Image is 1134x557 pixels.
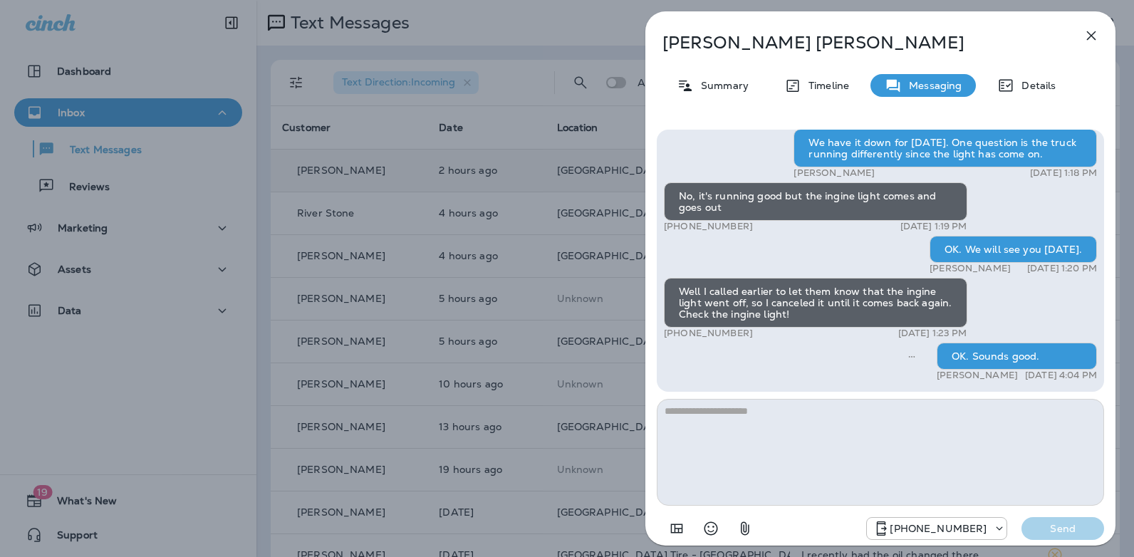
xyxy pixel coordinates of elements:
p: [PHONE_NUMBER] [890,523,987,534]
p: [PERSON_NAME] [794,167,875,179]
p: [PERSON_NAME] [930,263,1011,274]
div: We have it down for [DATE]. One question is the truck running differently since the light has com... [794,129,1097,167]
p: [DATE] 1:23 PM [898,328,967,339]
p: Summary [694,80,749,91]
div: Well I called earlier to let them know that the ingine light went off, so I canceled it until it ... [664,278,967,328]
p: [PHONE_NUMBER] [664,328,753,339]
p: Messaging [902,80,962,91]
div: +1 (984) 409-9300 [867,520,1006,537]
span: Sent [908,349,915,362]
p: [DATE] 4:04 PM [1025,370,1097,381]
p: Timeline [801,80,849,91]
p: [PERSON_NAME] [PERSON_NAME] [662,33,1051,53]
p: [DATE] 1:20 PM [1027,263,1097,274]
p: [PHONE_NUMBER] [664,221,753,232]
button: Select an emoji [697,514,725,543]
div: No, it's running good but the ingine light comes and goes out [664,182,967,221]
p: [PERSON_NAME] [937,370,1018,381]
div: OK. We will see you [DATE]. [930,236,1097,263]
div: OK. Sounds good. [937,343,1097,370]
button: Add in a premade template [662,514,691,543]
p: Details [1014,80,1056,91]
p: [DATE] 1:18 PM [1030,167,1097,179]
p: [DATE] 1:19 PM [900,221,967,232]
